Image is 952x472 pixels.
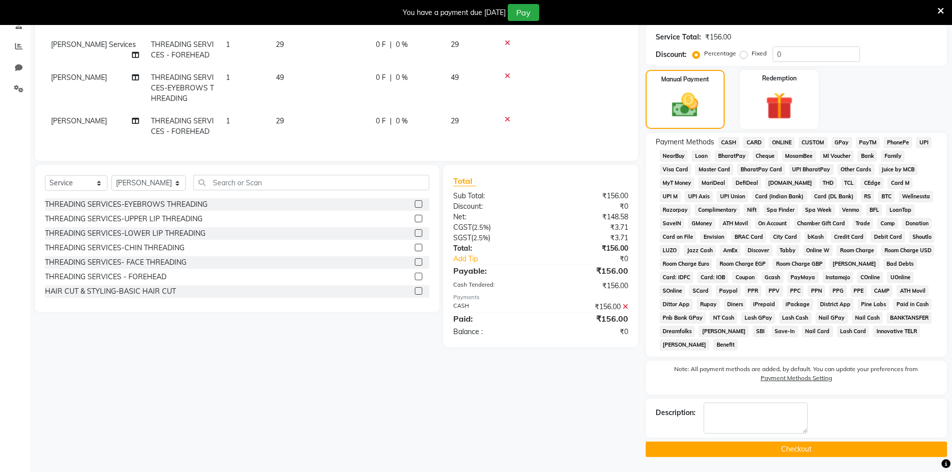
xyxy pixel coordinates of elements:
span: Wellnessta [899,191,933,202]
span: Paid in Cash [893,299,932,310]
span: [PERSON_NAME] [51,116,107,125]
span: 29 [451,40,459,49]
span: TCL [841,177,857,189]
span: UPI Axis [685,191,713,202]
span: iPackage [783,299,813,310]
span: NT Cash [710,312,737,324]
span: PPV [766,285,783,297]
span: PhonePe [884,137,912,148]
span: Instamojo [823,272,854,283]
span: Card M [888,177,913,189]
span: 2.5% [473,234,488,242]
span: Venmo [839,204,863,216]
div: THREADING SERVICES-CHIN THREADING [45,243,184,253]
span: Total [453,176,476,186]
span: NearBuy [660,150,688,162]
span: PPC [787,285,804,297]
span: Lash GPay [741,312,775,324]
div: ₹156.00 [541,302,636,312]
span: Bad Debts [884,258,917,270]
span: Trade [853,218,874,229]
button: Pay [508,4,539,21]
img: _cash.svg [664,90,707,120]
div: ₹0 [541,201,636,212]
span: Discover [745,245,773,256]
span: Card: IDFC [660,272,694,283]
span: 0 F [376,72,386,83]
div: CASH [446,302,541,312]
span: Nail GPay [816,312,848,324]
span: 29 [276,116,284,125]
span: 49 [451,73,459,82]
div: HAIR CUT & STYLING-BASIC HAIR CUT [45,286,176,297]
div: ₹156.00 [541,191,636,201]
span: Nail Card [802,326,833,337]
span: MyT Money [660,177,695,189]
span: Card: IOB [697,272,728,283]
span: 1 [226,116,230,125]
div: Balance : [446,327,541,337]
span: 49 [276,73,284,82]
span: Comp [877,218,898,229]
span: [PERSON_NAME] Services [51,40,136,49]
span: 0 % [396,39,408,50]
span: Paypal [716,285,741,297]
span: MosamBee [782,150,816,162]
span: SCard [689,285,712,297]
span: PayTM [856,137,880,148]
span: Donation [902,218,932,229]
span: Gcash [762,272,784,283]
span: Diners [724,299,746,310]
label: Payment Methods Setting [761,374,832,383]
span: Card (DL Bank) [811,191,857,202]
span: [PERSON_NAME] [660,339,710,351]
span: 1 [226,73,230,82]
span: SaveIN [660,218,685,229]
span: Online W [803,245,833,256]
span: Innovative TELR [873,326,920,337]
span: bKash [805,231,827,243]
div: ₹156.00 [541,243,636,254]
span: SBI [753,326,768,337]
span: [PERSON_NAME] [830,258,880,270]
div: ₹156.00 [541,281,636,291]
span: CGST [453,223,472,232]
div: Sub Total: [446,191,541,201]
div: ₹3.71 [541,233,636,243]
div: THREADING SERVICES - FOREHEAD [45,272,166,282]
div: Total: [446,243,541,254]
span: ATH Movil [719,218,751,229]
button: Checkout [646,442,947,457]
span: UPI [916,137,932,148]
span: 29 [276,40,284,49]
span: 0 % [396,72,408,83]
span: Room Charge EGP [716,258,769,270]
span: Rupay [697,299,720,310]
span: BTC [878,191,895,202]
span: BharatPay [715,150,749,162]
div: ₹3.71 [541,222,636,233]
span: GMoney [688,218,715,229]
div: Payments [453,293,628,302]
input: Search or Scan [193,175,429,190]
span: Room Charge [837,245,877,256]
span: BRAC Card [731,231,766,243]
span: 1 [226,40,230,49]
span: Envision [700,231,727,243]
label: Fixed [752,49,767,58]
span: PPG [829,285,847,297]
span: SOnline [660,285,686,297]
div: ₹156.00 [705,32,731,42]
span: Credit Card [831,231,867,243]
span: BharatPay Card [737,164,785,175]
span: CAMP [871,285,893,297]
span: PPN [808,285,825,297]
span: Spa Finder [764,204,798,216]
span: Dreamfolks [660,326,695,337]
span: District App [817,299,854,310]
span: PPR [745,285,762,297]
span: Jazz Cash [684,245,716,256]
span: Bank [858,150,877,162]
span: UPI M [660,191,681,202]
div: ₹0 [541,327,636,337]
